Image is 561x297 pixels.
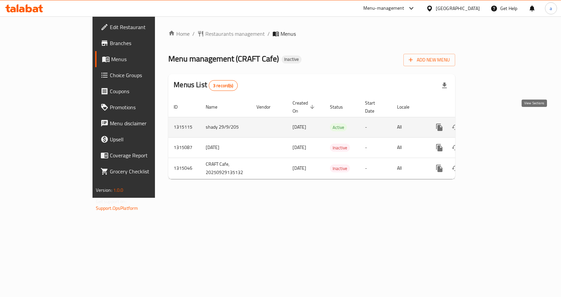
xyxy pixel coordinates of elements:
span: 3 record(s) [209,83,237,89]
a: Choice Groups [95,67,186,83]
span: Add New Menu [409,56,450,64]
div: Inactive [330,164,350,172]
span: a [550,5,552,12]
span: Grocery Checklist [110,167,181,175]
td: All [392,158,426,179]
span: Version: [96,186,112,194]
button: Add New Menu [403,54,455,66]
span: [DATE] [293,123,306,131]
a: Promotions [95,99,186,115]
span: Inactive [282,56,302,62]
span: Promotions [110,103,181,111]
a: Support.OpsPlatform [96,204,138,212]
span: [DATE] [293,164,306,172]
span: Menu management ( CRAFT Cafe ) [168,51,279,66]
td: All [392,137,426,158]
span: Upsell [110,135,181,143]
span: [DATE] [293,143,306,152]
a: Branches [95,35,186,51]
td: - [360,137,392,158]
td: shady 29/9/205 [200,117,251,137]
button: more [431,140,447,156]
table: enhanced table [168,97,501,179]
th: Actions [426,97,501,117]
a: Coupons [95,83,186,99]
div: Total records count [209,80,238,91]
td: [DATE] [200,137,251,158]
span: Inactive [330,165,350,172]
span: Menu disclaimer [110,119,181,127]
span: Coverage Report [110,151,181,159]
h2: Menus List [174,80,237,91]
div: Export file [436,78,452,94]
a: Menu disclaimer [95,115,186,131]
li: / [192,30,195,38]
span: ID [174,103,186,111]
span: Inactive [330,144,350,152]
span: Coupons [110,87,181,95]
span: Created On [293,99,317,115]
div: [GEOGRAPHIC_DATA] [436,5,480,12]
span: Name [206,103,226,111]
a: Grocery Checklist [95,163,186,179]
div: Active [330,123,347,131]
td: CRAFT Cafe, 20250929135132 [200,158,251,179]
span: Menus [280,30,296,38]
td: All [392,117,426,137]
a: Edit Restaurant [95,19,186,35]
span: Choice Groups [110,71,181,79]
a: Upsell [95,131,186,147]
span: Get support on: [96,197,127,206]
span: 1.0.0 [113,186,124,194]
a: Menus [95,51,186,67]
div: Menu-management [363,4,404,12]
span: Locale [397,103,418,111]
span: Restaurants management [205,30,265,38]
span: Status [330,103,352,111]
span: Start Date [365,99,384,115]
span: Active [330,124,347,131]
span: Branches [110,39,181,47]
li: / [267,30,270,38]
button: more [431,119,447,135]
span: Menus [111,55,181,63]
span: Vendor [256,103,279,111]
a: Coverage Report [95,147,186,163]
span: Edit Restaurant [110,23,181,31]
button: Change Status [447,140,463,156]
a: Restaurants management [197,30,265,38]
button: more [431,160,447,176]
nav: breadcrumb [168,30,455,38]
td: - [360,117,392,137]
div: Inactive [282,55,302,63]
button: Change Status [447,160,463,176]
td: - [360,158,392,179]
